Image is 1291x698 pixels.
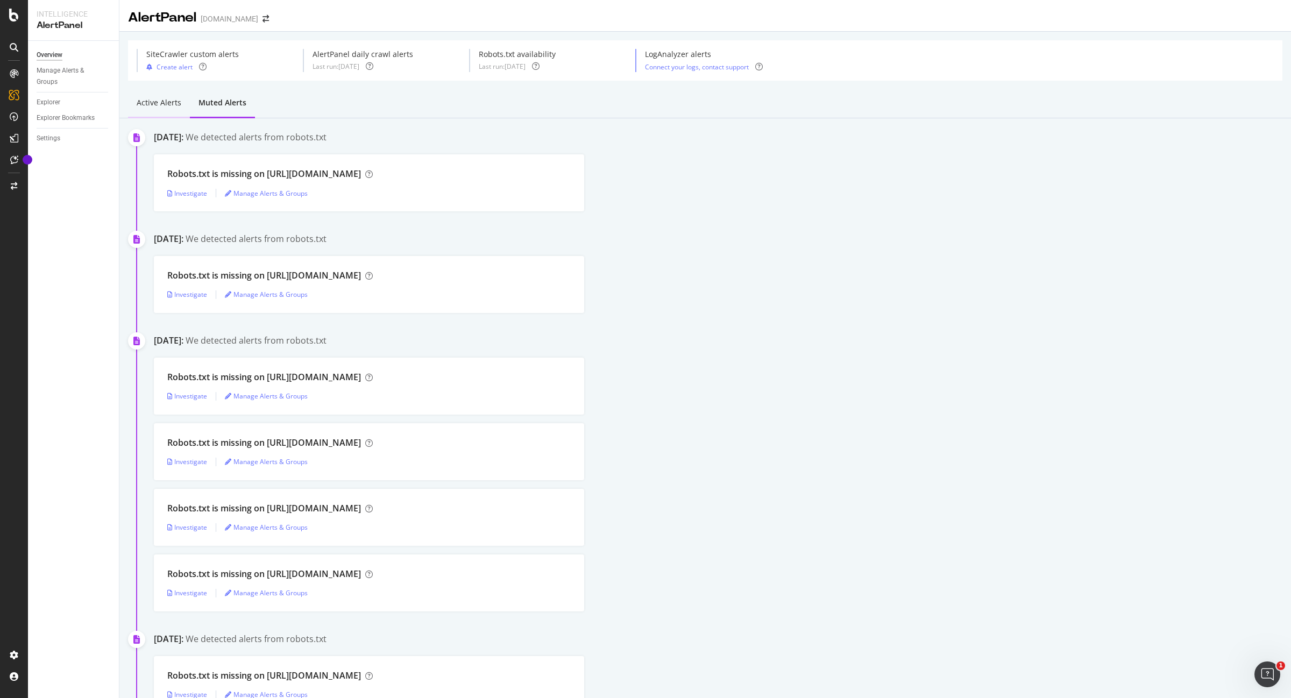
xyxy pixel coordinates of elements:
[225,523,308,532] a: Manage Alerts & Groups
[167,437,361,449] div: Robots.txt is missing on [URL][DOMAIN_NAME]
[167,371,361,383] div: Robots.txt is missing on [URL][DOMAIN_NAME]
[167,286,207,303] button: Investigate
[225,457,308,466] a: Manage Alerts & Groups
[167,184,207,202] button: Investigate
[313,62,359,71] div: Last run: [DATE]
[37,97,111,108] a: Explorer
[167,519,207,536] button: Investigate
[167,453,207,471] button: Investigate
[225,388,308,405] button: Manage Alerts & Groups
[154,233,183,245] div: [DATE]:
[128,9,196,27] div: AlertPanel
[37,133,111,144] a: Settings
[263,15,269,23] div: arrow-right-arrow-left
[23,155,32,165] div: Tooltip anchor
[225,184,308,202] button: Manage Alerts & Groups
[225,290,308,299] a: Manage Alerts & Groups
[37,65,101,88] div: Manage Alerts & Groups
[167,388,207,405] button: Investigate
[37,49,111,61] a: Overview
[479,49,556,60] div: Robots.txt availability
[37,65,111,88] a: Manage Alerts & Groups
[225,189,308,198] a: Manage Alerts & Groups
[167,588,207,597] a: Investigate
[186,233,327,245] div: We detected alerts from robots.txt
[198,97,246,108] div: Muted alerts
[186,633,327,645] div: We detected alerts from robots.txt
[167,457,207,466] a: Investigate
[37,97,60,108] div: Explorer
[313,49,413,60] div: AlertPanel daily crawl alerts
[154,633,183,645] div: [DATE]:
[137,97,181,108] div: Active alerts
[225,286,308,303] button: Manage Alerts & Groups
[225,391,308,401] a: Manage Alerts & Groups
[479,62,526,71] div: Last run: [DATE]
[225,588,308,597] a: Manage Alerts & Groups
[37,112,95,124] div: Explorer Bookmarks
[186,334,327,347] div: We detected alerts from robots.txt
[645,62,749,72] button: Connect your logs, contact support
[167,523,207,532] a: Investigate
[37,112,111,124] a: Explorer Bookmarks
[146,62,193,72] button: Create alert
[225,453,308,471] button: Manage Alerts & Groups
[186,131,327,144] div: We detected alerts from robots.txt
[167,568,361,580] div: Robots.txt is missing on [URL][DOMAIN_NAME]
[645,49,763,60] div: LogAnalyzer alerts
[225,585,308,602] button: Manage Alerts & Groups
[146,49,239,60] div: SiteCrawler custom alerts
[37,49,62,61] div: Overview
[37,9,110,19] div: Intelligence
[167,502,361,515] div: Robots.txt is missing on [URL][DOMAIN_NAME]
[1276,661,1285,670] span: 1
[167,669,361,682] div: Robots.txt is missing on [URL][DOMAIN_NAME]
[225,519,308,536] button: Manage Alerts & Groups
[1254,661,1280,687] iframe: Intercom live chat
[167,585,207,602] button: Investigate
[37,19,110,32] div: AlertPanel
[167,269,361,282] div: Robots.txt is missing on [URL][DOMAIN_NAME]
[154,131,183,144] div: [DATE]:
[167,168,361,180] div: Robots.txt is missing on [URL][DOMAIN_NAME]
[157,62,193,72] div: Create alert
[167,189,207,198] a: Investigate
[154,334,183,347] div: [DATE]:
[167,290,207,299] a: Investigate
[167,391,207,401] a: Investigate
[201,13,258,24] div: [DOMAIN_NAME]
[37,133,60,144] div: Settings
